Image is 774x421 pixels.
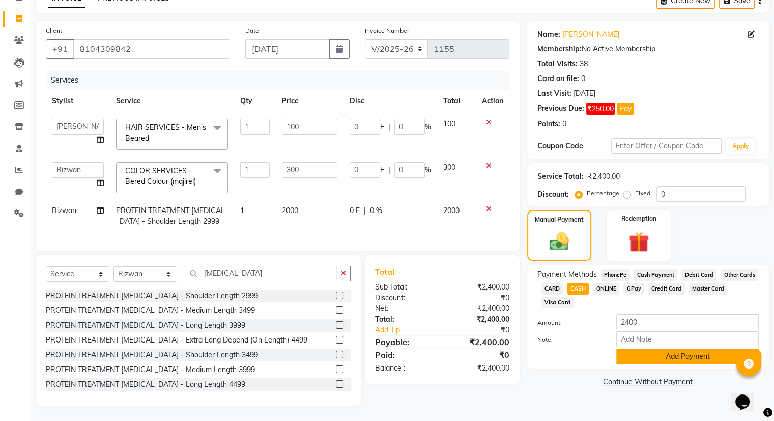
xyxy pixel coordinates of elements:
div: No Active Membership [537,44,759,55]
div: PROTEIN TREATMENT [MEDICAL_DATA] - Long Length 4499 [46,379,245,390]
th: Price [276,90,343,113]
img: _cash.svg [543,230,575,253]
div: ₹0 [442,293,517,303]
div: PROTEIN TREATMENT [MEDICAL_DATA] - Long Length 3999 [46,320,245,331]
div: ₹2,400.00 [442,336,517,348]
div: Name: [537,29,560,40]
span: 1 [240,206,244,215]
span: 300 [443,163,455,172]
div: ₹0 [454,325,517,335]
th: Stylist [46,90,110,113]
a: [PERSON_NAME] [562,29,619,40]
label: Note: [530,335,609,345]
div: Service Total: [537,171,584,182]
div: 0 [581,73,585,84]
iframe: chat widget [731,380,764,411]
input: Search or Scan [185,266,336,281]
th: Total [437,90,476,113]
div: ₹2,400.00 [442,363,517,374]
span: PROTEIN TREATMENT [MEDICAL_DATA] - Shoulder Length 2999 [116,206,225,226]
span: | [364,205,366,216]
input: Add Note [616,331,759,347]
div: ₹2,400.00 [442,314,517,325]
div: Balance : [367,363,442,374]
span: Credit Card [648,283,685,295]
div: ₹2,400.00 [442,282,517,293]
input: Search by Name/Mobile/Email/Code [73,39,230,59]
div: 0 [562,119,566,129]
div: Last Visit: [537,88,571,99]
span: Visa Card [541,297,574,308]
span: % [425,165,431,175]
a: x [149,134,154,143]
span: | [388,122,390,133]
th: Disc [343,90,437,113]
span: Debit Card [681,269,716,281]
div: Total Visits: [537,59,578,69]
div: PROTEIN TREATMENT [MEDICAL_DATA] - Extra Long Depend (On Length) 4499 [46,335,307,346]
label: Manual Payment [535,215,584,224]
div: Previous Due: [537,103,584,115]
div: Sub Total: [367,282,442,293]
th: Action [476,90,509,113]
div: PROTEIN TREATMENT [MEDICAL_DATA] - Medium Length 3999 [46,364,255,375]
span: 2000 [443,206,460,215]
span: CARD [541,283,563,295]
div: Services [47,71,517,90]
div: Discount: [367,293,442,303]
th: Qty [234,90,276,113]
label: Date [245,26,259,35]
div: Paid: [367,349,442,361]
div: ₹2,400.00 [588,171,620,182]
label: Client [46,26,62,35]
span: 0 F [350,205,360,216]
span: GPay [623,283,644,295]
label: Invoice Number [365,26,409,35]
span: Other Cards [721,269,758,281]
div: PROTEIN TREATMENT [MEDICAL_DATA] - Medium Length 3499 [46,305,255,316]
div: 38 [580,59,588,69]
span: COLOR SERVICES - Bered Colour (majirel) [125,166,196,186]
a: x [196,177,200,186]
label: Redemption [621,214,656,223]
div: [DATE] [574,88,595,99]
div: PROTEIN TREATMENT [MEDICAL_DATA] - Shoulder Length 3499 [46,350,258,360]
th: Service [110,90,234,113]
div: Total: [367,314,442,325]
span: Cash Payment [634,269,677,281]
input: Enter Offer / Coupon Code [611,138,722,154]
div: Membership: [537,44,582,55]
div: ₹2,400.00 [442,303,517,314]
span: PhonePe [601,269,630,281]
input: Amount [616,314,759,330]
a: Continue Without Payment [529,377,767,387]
span: % [425,122,431,133]
div: ₹0 [442,349,517,361]
button: Pay [617,103,634,115]
div: Discount: [537,189,569,200]
span: Payment Methods [537,269,597,280]
span: HAIR SERVICES - Men's Beared [125,123,206,143]
span: Rizwan [52,206,76,215]
span: 0 % [370,205,382,216]
label: Fixed [635,189,650,198]
div: Card on file: [537,73,579,84]
img: _gift.svg [622,229,655,255]
span: 100 [443,119,455,128]
span: ONLINE [593,283,619,295]
a: Add Tip [367,325,454,335]
button: +91 [46,39,74,59]
span: ₹250.00 [586,103,615,115]
span: Master Card [689,283,728,295]
button: Apply [726,139,755,154]
span: F [380,122,384,133]
div: Payable: [367,336,442,348]
button: Add Payment [616,349,759,364]
span: | [388,165,390,175]
label: Percentage [587,189,619,198]
span: 2000 [282,206,298,215]
label: Amount: [530,318,609,327]
div: PROTEIN TREATMENT [MEDICAL_DATA] - Shoulder Length 2999 [46,291,258,301]
div: Coupon Code [537,141,611,151]
span: CASH [567,283,589,295]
